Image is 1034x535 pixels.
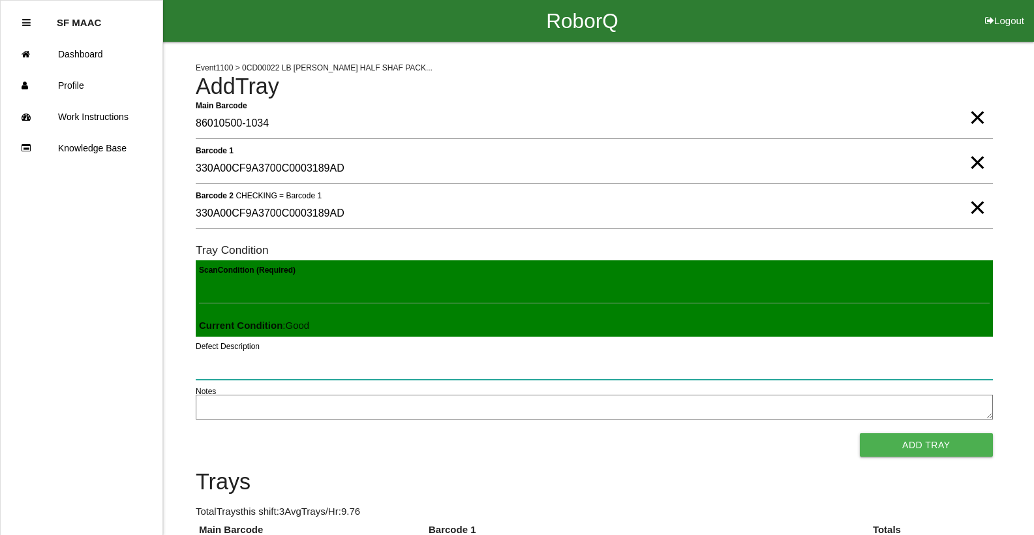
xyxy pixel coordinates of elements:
span: Clear Input [969,136,986,162]
span: Clear Input [969,91,986,117]
button: Add Tray [860,433,993,457]
label: Notes [196,386,216,397]
span: CHECKING = Barcode 1 [236,191,322,200]
b: Barcode 1 [196,145,234,155]
div: Close [22,7,31,38]
a: Knowledge Base [1,132,162,164]
b: Current Condition [199,320,282,331]
a: Dashboard [1,38,162,70]
b: Main Barcode [196,100,247,110]
h4: Trays [196,470,993,495]
p: SF MAAC [57,7,101,28]
p: Total Trays this shift: 3 Avg Trays /Hr: 9.76 [196,504,993,519]
b: Barcode 2 [196,191,234,200]
input: Required [196,109,993,139]
h4: Add Tray [196,74,993,99]
a: Profile [1,70,162,101]
span: Clear Input [969,181,986,207]
a: Work Instructions [1,101,162,132]
span: : Good [199,320,309,331]
label: Defect Description [196,341,260,352]
h6: Tray Condition [196,244,993,256]
span: Event 1100 > 0CD00022 LB [PERSON_NAME] HALF SHAF PACK... [196,63,433,72]
b: Scan Condition (Required) [199,266,296,275]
